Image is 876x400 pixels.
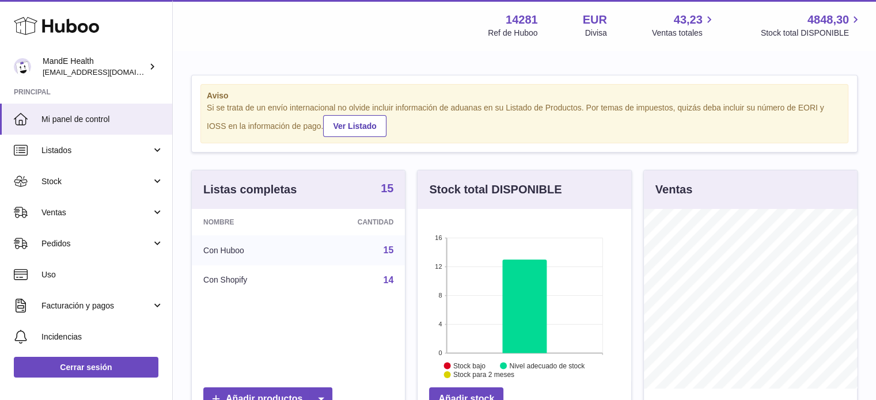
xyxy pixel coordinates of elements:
span: Uso [41,269,164,280]
strong: 14281 [506,12,538,28]
span: Ventas totales [652,28,716,39]
text: Nivel adecuado de stock [510,361,586,369]
th: Nombre [192,209,305,235]
td: Con Huboo [192,235,305,265]
text: 0 [439,349,442,356]
strong: 15 [381,182,393,194]
th: Cantidad [305,209,405,235]
strong: Aviso [207,90,842,101]
div: Si se trata de un envío internacional no olvide incluir información de aduanas en su Listado de P... [207,102,842,137]
text: 16 [435,234,442,241]
span: Mi panel de control [41,114,164,125]
div: Divisa [585,28,607,39]
a: 15 [381,182,393,196]
span: Facturación y pagos [41,300,151,311]
a: 14 [384,275,394,285]
text: 4 [439,321,442,327]
a: 4848,30 Stock total DISPONIBLE [761,12,862,39]
text: Stock bajo [453,361,486,369]
a: 15 [384,245,394,255]
h3: Listas completas [203,182,297,197]
text: 12 [435,263,442,270]
a: 43,23 Ventas totales [652,12,716,39]
div: MandE Health [43,56,146,78]
a: Cerrar sesión [14,357,158,378]
span: Ventas [41,207,151,218]
span: Pedidos [41,238,151,249]
span: 43,23 [674,12,703,28]
span: 4848,30 [807,12,849,28]
text: Stock para 2 meses [453,371,514,379]
span: [EMAIL_ADDRESS][DOMAIN_NAME] [43,67,169,77]
h3: Stock total DISPONIBLE [429,182,562,197]
span: Stock [41,176,151,187]
img: internalAdmin-14281@internal.huboo.com [14,58,31,75]
a: Ver Listado [323,115,386,137]
span: Stock total DISPONIBLE [761,28,862,39]
div: Ref de Huboo [488,28,537,39]
span: Incidencias [41,332,164,342]
td: Con Shopify [192,265,305,295]
text: 8 [439,292,442,299]
strong: EUR [583,12,607,28]
h3: Ventas [655,182,692,197]
span: Listados [41,145,151,156]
